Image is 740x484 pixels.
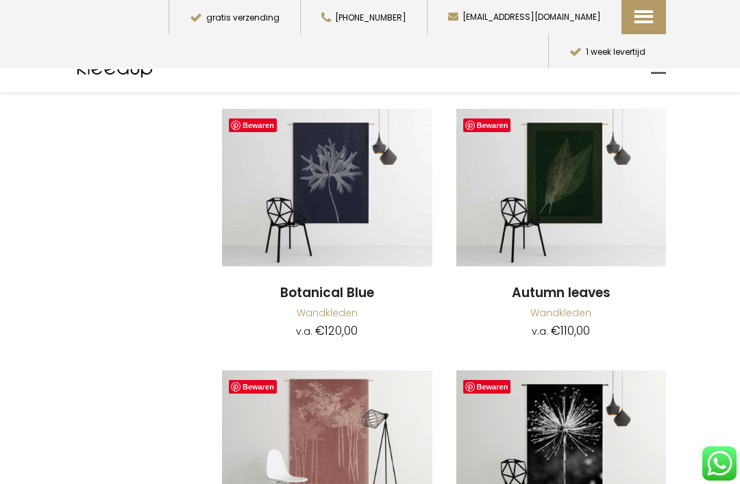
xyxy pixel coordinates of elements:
[222,109,432,268] a: Botanical BlueWandkleed
[551,322,560,339] span: €
[315,322,358,339] bdi: 120,00
[222,284,432,303] a: Botanical Blue
[222,109,432,266] img: Botanical Blue
[315,322,325,339] span: €
[532,324,548,338] span: v.a.
[530,306,591,320] a: Wandkleden
[296,324,312,338] span: v.a.
[456,109,667,266] img: Autumn Leaves
[229,380,277,394] a: Bewaren
[456,284,667,303] a: Autumn leaves
[548,34,666,68] button: 1 week levertijd
[463,118,511,132] a: Bewaren
[229,118,277,132] a: Bewaren
[463,380,511,394] a: Bewaren
[551,322,590,339] bdi: 110,00
[297,306,358,320] a: Wandkleden
[456,109,667,268] a: Autumn LeavesDetail Autumn Leaves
